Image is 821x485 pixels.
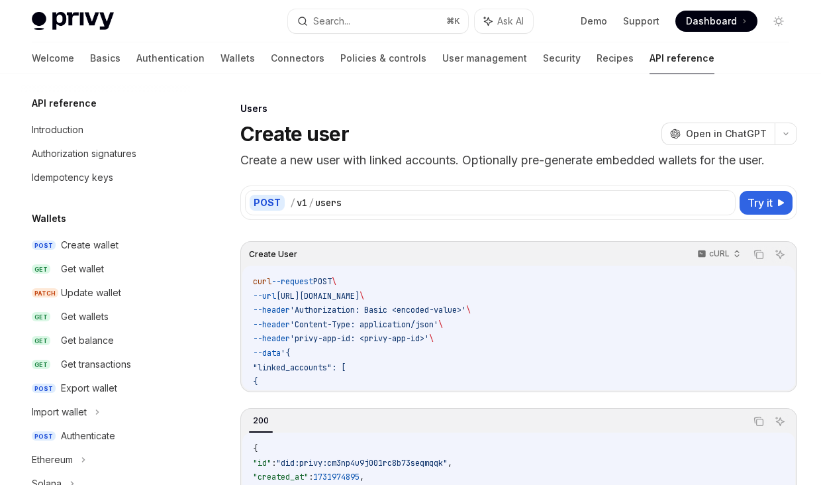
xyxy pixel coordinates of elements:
span: POST [313,276,332,287]
span: \ [438,319,443,330]
span: Try it [748,195,773,211]
span: '{ [281,348,290,358]
div: Create wallet [61,237,119,253]
div: v1 [297,196,307,209]
a: GETGet wallet [21,257,191,281]
span: POST [32,384,56,394]
span: POST [32,241,56,250]
a: POSTAuthenticate [21,424,191,448]
div: Idempotency keys [32,170,113,186]
span: , [360,472,364,482]
button: Open in ChatGPT [661,123,775,145]
span: \ [360,291,364,301]
a: GETGet transactions [21,352,191,376]
button: cURL [690,243,746,266]
span: --header [253,319,290,330]
div: Introduction [32,122,83,138]
a: Welcome [32,42,74,74]
span: PATCH [32,288,58,298]
span: "id" [253,458,271,468]
h5: API reference [32,95,97,111]
a: Authorization signatures [21,142,191,166]
span: , [448,458,452,468]
span: 'Content-Type: application/json' [290,319,438,330]
button: Ask AI [771,246,789,263]
span: "did:privy:cm3np4u9j001rc8b73seqmqqk" [276,458,448,468]
span: Dashboard [686,15,737,28]
div: Import wallet [32,404,87,420]
p: cURL [709,248,730,259]
a: Dashboard [675,11,757,32]
span: --request [271,276,313,287]
span: --data [253,348,281,358]
span: --header [253,333,290,344]
div: 200 [249,413,273,429]
div: Ethereum [32,452,73,468]
button: Copy the contents from the code block [750,413,767,430]
span: POST [32,431,56,441]
a: POSTCreate wallet [21,233,191,257]
a: Introduction [21,118,191,142]
button: Toggle dark mode [768,11,789,32]
div: Users [240,102,797,115]
h5: Wallets [32,211,66,227]
a: Idempotency keys [21,166,191,189]
button: Search...⌘K [288,9,469,33]
img: light logo [32,12,114,30]
p: Create a new user with linked accounts. Optionally pre-generate embedded wallets for the user. [240,151,797,170]
span: 'privy-app-id: <privy-app-id>' [290,333,429,344]
a: Security [543,42,581,74]
span: \ [332,276,336,287]
div: Get transactions [61,356,131,372]
span: { [253,376,258,387]
span: Create User [249,249,297,260]
div: / [290,196,295,209]
span: GET [32,360,50,370]
div: Search... [313,13,350,29]
span: { [253,443,258,454]
a: Authentication [136,42,205,74]
a: GETGet balance [21,329,191,352]
span: : [271,458,276,468]
div: Export wallet [61,380,117,396]
div: Get wallet [61,261,104,277]
a: Recipes [597,42,634,74]
button: Copy the contents from the code block [750,246,767,263]
a: Wallets [220,42,255,74]
div: Get balance [61,333,114,349]
div: POST [250,195,285,211]
button: Ask AI [475,9,533,33]
div: Get wallets [61,309,109,325]
span: 'Authorization: Basic <encoded-value>' [290,305,466,315]
span: : [309,472,313,482]
a: API reference [650,42,714,74]
span: "created_at" [253,472,309,482]
span: ⌘ K [446,16,460,27]
span: 1731974895 [313,472,360,482]
a: PATCHUpdate wallet [21,281,191,305]
span: GET [32,312,50,322]
span: GET [32,336,50,346]
a: Demo [581,15,607,28]
span: "linked_accounts": [ [253,362,346,373]
span: Open in ChatGPT [686,127,767,140]
a: POSTExport wallet [21,376,191,400]
a: GETGet wallets [21,305,191,329]
a: Basics [90,42,121,74]
button: Try it [740,191,793,215]
span: \ [429,333,434,344]
button: Ask AI [771,413,789,430]
a: Policies & controls [340,42,426,74]
span: GET [32,264,50,274]
span: Ask AI [497,15,524,28]
span: --header [253,305,290,315]
span: curl [253,276,271,287]
div: Update wallet [61,285,121,301]
a: Support [623,15,659,28]
a: Connectors [271,42,324,74]
span: --url [253,291,276,301]
span: [URL][DOMAIN_NAME] [276,291,360,301]
div: users [315,196,342,209]
div: / [309,196,314,209]
a: User management [442,42,527,74]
